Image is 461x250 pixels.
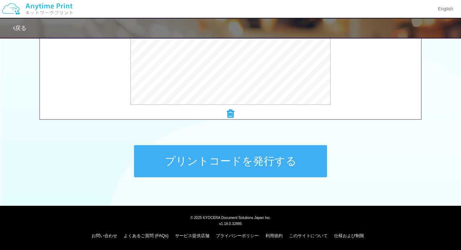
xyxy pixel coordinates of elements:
[334,233,364,238] a: 仕様および制限
[175,233,209,238] a: サービス提供店舗
[13,25,26,31] a: 戻る
[124,233,168,238] a: よくあるご質問 (FAQs)
[219,221,242,226] span: v1.18.0.32895
[266,233,283,238] a: 利用規約
[190,215,271,220] span: © 2025 KYOCERA Document Solutions Japan Inc.
[134,145,327,177] button: プリントコードを発行する
[289,233,328,238] a: このサイトについて
[216,233,259,238] a: プライバシーポリシー
[91,233,117,238] a: お問い合わせ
